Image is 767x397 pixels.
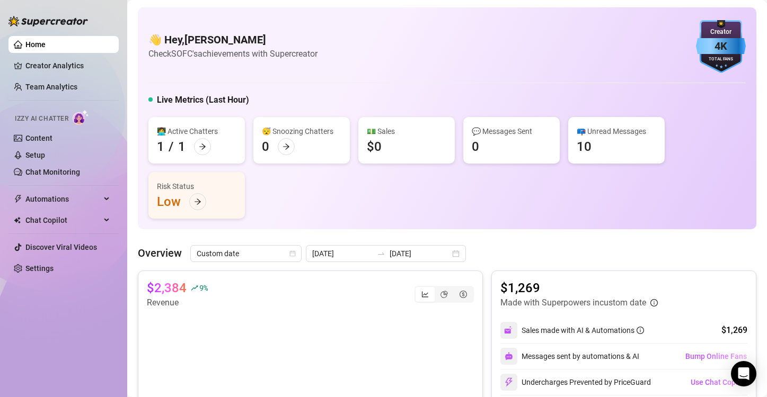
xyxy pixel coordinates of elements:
[731,361,756,386] div: Open Intercom Messenger
[440,291,448,298] span: pie-chart
[577,125,656,137] div: 📪 Unread Messages
[191,284,198,292] span: rise
[283,143,290,150] span: arrow-right
[500,296,646,309] article: Made with Superpowers in custom date
[262,125,341,137] div: 😴 Snoozing Chatters
[15,114,68,124] span: Izzy AI Chatter
[73,110,89,125] img: AI Chatter
[14,216,21,224] img: Chat Copilot
[696,56,746,63] div: Total Fans
[199,283,207,293] span: 9 %
[685,352,747,360] span: Bump Online Fans
[500,348,639,365] div: Messages sent by automations & AI
[147,279,187,296] article: $2,384
[25,212,101,229] span: Chat Copilot
[377,249,385,258] span: to
[25,264,54,273] a: Settings
[25,134,52,142] a: Content
[25,83,77,91] a: Team Analytics
[690,374,747,391] button: Use Chat Copilot
[460,291,467,298] span: dollar-circle
[650,299,658,306] span: info-circle
[472,138,479,155] div: 0
[157,138,164,155] div: 1
[148,47,318,60] article: Check SOFC's achievements with Supercreator
[25,191,101,207] span: Automations
[25,57,110,74] a: Creator Analytics
[367,125,446,137] div: 💵 Sales
[696,38,746,55] div: 4K
[147,296,207,309] article: Revenue
[577,138,592,155] div: 10
[157,94,249,106] h5: Live Metrics (Last Hour)
[500,374,651,391] div: Undercharges Prevented by PriceGuard
[289,250,296,257] span: calendar
[194,198,201,205] span: arrow-right
[637,327,644,334] span: info-circle
[415,286,474,303] div: segmented control
[197,246,295,261] span: Custom date
[721,324,747,337] div: $1,269
[696,20,746,73] img: blue-badge-DgoSNQY1.svg
[157,125,236,137] div: 👩‍💻 Active Chatters
[472,125,551,137] div: 💬 Messages Sent
[138,245,182,261] article: Overview
[312,248,373,259] input: Start date
[157,181,236,192] div: Risk Status
[25,40,46,49] a: Home
[25,151,45,159] a: Setup
[14,195,22,203] span: thunderbolt
[262,138,269,155] div: 0
[504,377,514,387] img: svg%3e
[367,138,382,155] div: $0
[696,27,746,37] div: Creator
[377,249,385,258] span: swap-right
[8,16,88,26] img: logo-BBDzfeDw.svg
[199,143,206,150] span: arrow-right
[25,168,80,176] a: Chat Monitoring
[25,243,97,251] a: Discover Viral Videos
[148,32,318,47] h4: 👋 Hey, [PERSON_NAME]
[178,138,186,155] div: 1
[685,348,747,365] button: Bump Online Fans
[500,279,658,296] article: $1,269
[390,248,450,259] input: End date
[691,378,747,386] span: Use Chat Copilot
[421,291,429,298] span: line-chart
[522,324,644,336] div: Sales made with AI & Automations
[505,352,513,360] img: svg%3e
[504,326,514,335] img: svg%3e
